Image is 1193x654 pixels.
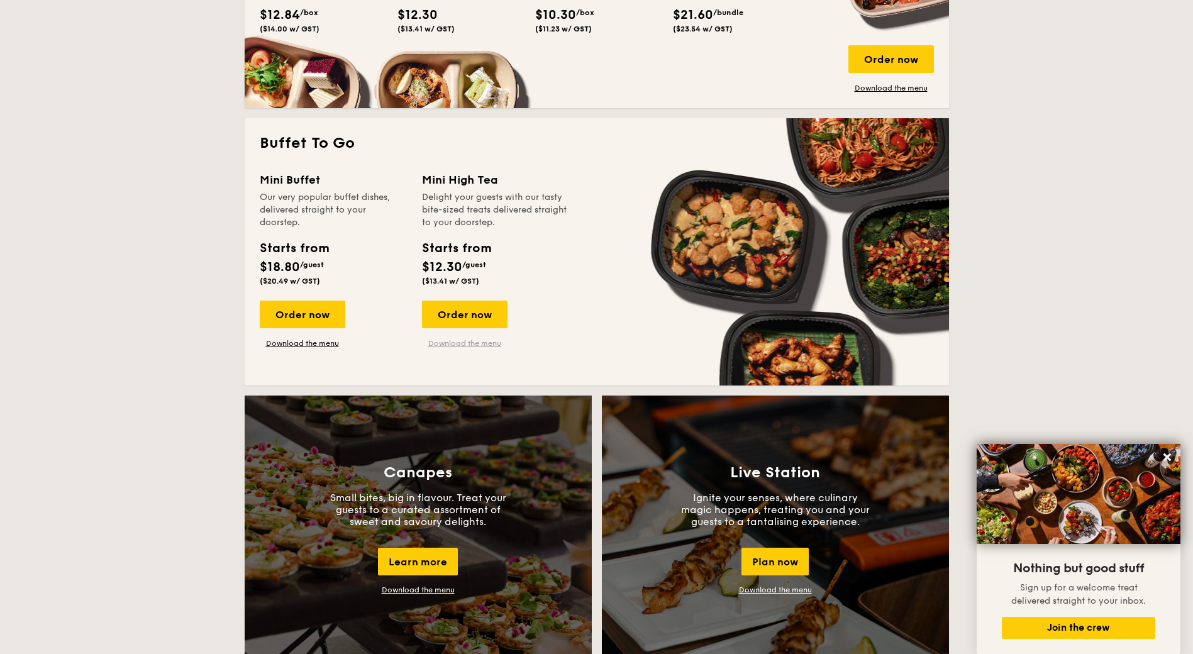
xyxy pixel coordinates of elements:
[324,492,513,528] p: Small bites, big in flavour. Treat your guests to a curated assortment of sweet and savoury delig...
[378,548,458,575] div: Learn more
[535,25,592,33] span: ($11.23 w/ GST)
[1157,447,1177,467] button: Close
[260,8,300,23] span: $12.84
[576,8,594,17] span: /box
[1002,617,1155,639] button: Join the crew
[260,25,319,33] span: ($14.00 w/ GST)
[673,25,733,33] span: ($23.54 w/ GST)
[535,8,576,23] span: $10.30
[422,239,491,258] div: Starts from
[739,585,812,594] a: Download the menu
[977,444,1180,544] img: DSC07876-Edit02-Large.jpeg
[260,191,407,229] div: Our very popular buffet dishes, delivered straight to your doorstep.
[382,585,455,594] a: Download the menu
[397,8,438,23] span: $12.30
[422,171,569,189] div: Mini High Tea
[681,492,870,528] p: Ignite your senses, where culinary magic happens, treating you and your guests to a tantalising e...
[713,8,743,17] span: /bundle
[300,8,318,17] span: /box
[741,548,809,575] div: Plan now
[848,83,934,93] a: Download the menu
[260,260,300,275] span: $18.80
[384,464,452,482] h3: Canapes
[260,239,328,258] div: Starts from
[422,277,479,285] span: ($13.41 w/ GST)
[422,338,508,348] a: Download the menu
[260,338,345,348] a: Download the menu
[848,45,934,73] div: Order now
[300,260,324,269] span: /guest
[1013,561,1144,576] span: Nothing but good stuff
[730,464,820,482] h3: Live Station
[1011,582,1146,606] span: Sign up for a welcome treat delivered straight to your inbox.
[260,171,407,189] div: Mini Buffet
[422,191,569,229] div: Delight your guests with our tasty bite-sized treats delivered straight to your doorstep.
[462,260,486,269] span: /guest
[673,8,713,23] span: $21.60
[397,25,455,33] span: ($13.41 w/ GST)
[422,301,508,328] div: Order now
[260,301,345,328] div: Order now
[422,260,462,275] span: $12.30
[260,277,320,285] span: ($20.49 w/ GST)
[260,133,934,153] h2: Buffet To Go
